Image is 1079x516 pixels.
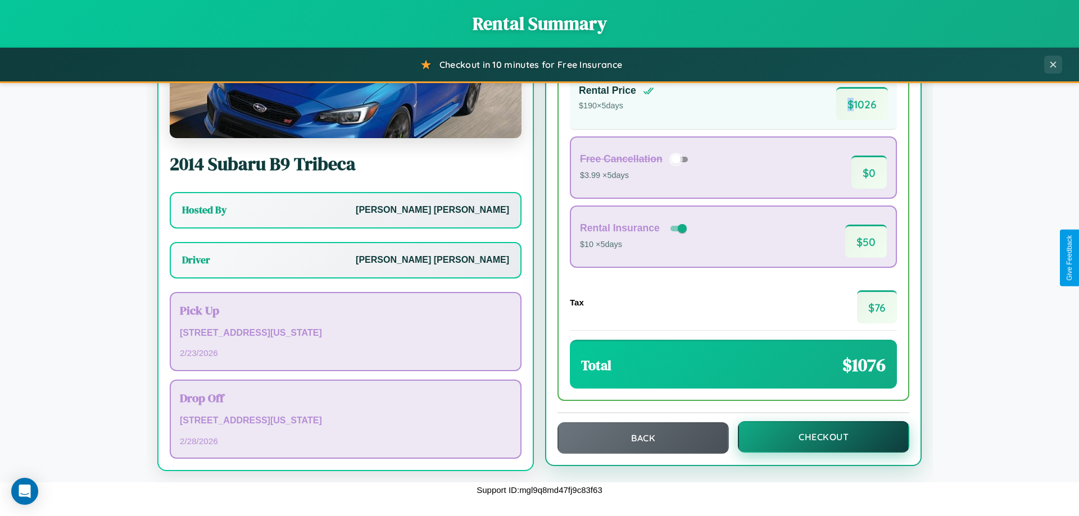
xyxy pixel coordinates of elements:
span: $ 50 [845,225,887,258]
h1: Rental Summary [11,11,1068,36]
h4: Rental Price [579,85,636,97]
h4: Free Cancellation [580,153,663,165]
button: Back [557,422,729,454]
span: Checkout in 10 minutes for Free Insurance [439,59,622,70]
span: $ 76 [857,290,897,323]
p: 2 / 23 / 2026 [180,345,511,360]
span: $ 1076 [842,353,886,377]
h2: 2014 Subaru B9 Tribeca [170,152,522,176]
p: [PERSON_NAME] [PERSON_NAME] [356,252,509,268]
p: [STREET_ADDRESS][US_STATE] [180,325,511,341]
h3: Drop Off [180,390,511,406]
span: $ 0 [851,156,887,189]
h3: Total [581,356,611,375]
p: [PERSON_NAME] [PERSON_NAME] [356,202,509,218]
span: $ 1026 [836,87,888,120]
p: [STREET_ADDRESS][US_STATE] [180,413,511,429]
h4: Tax [570,298,584,307]
p: $ 190 × 5 days [579,99,654,113]
h3: Driver [182,253,210,267]
button: Checkout [738,421,909,453]
h3: Pick Up [180,302,511,318]
div: Open Intercom Messenger [11,478,38,505]
h3: Hosted By [182,203,226,217]
div: Give Feedback [1066,235,1073,281]
p: 2 / 28 / 2026 [180,433,511,449]
h4: Rental Insurance [580,222,660,234]
p: Support ID: mgl9q8md47fj9c83f63 [477,482,602,497]
p: $3.99 × 5 days [580,168,692,183]
p: $10 × 5 days [580,238,689,252]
